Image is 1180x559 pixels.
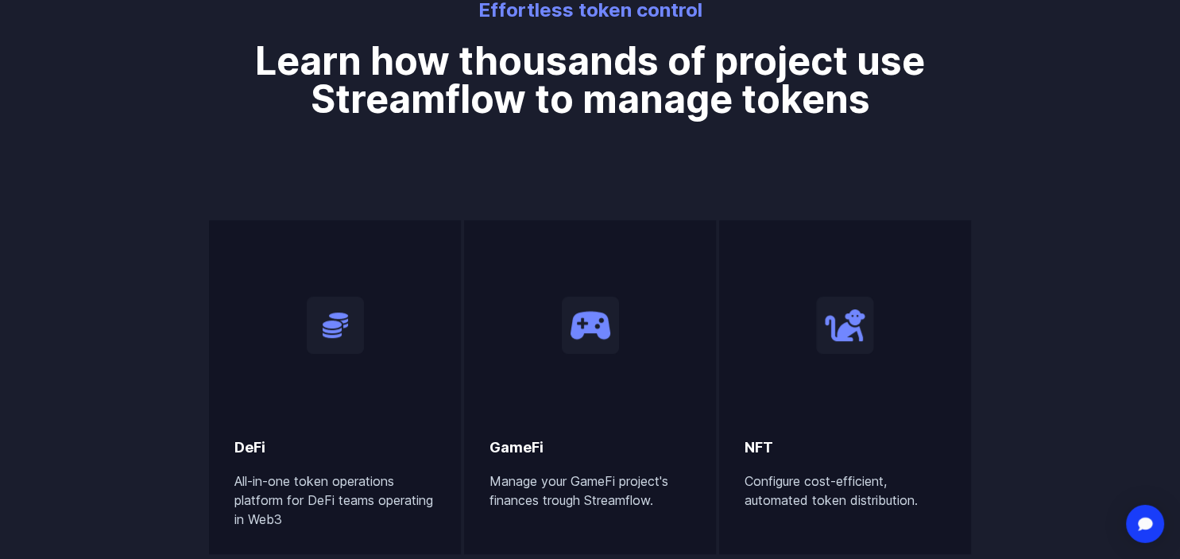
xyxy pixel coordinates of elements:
[745,437,773,459] h2: NFT
[209,220,461,554] a: DeFiAll-in-one token operations platform for DeFi teams operating in Web3
[1126,505,1164,543] div: Open Intercom Messenger
[745,472,946,510] p: Configure cost-efficient, automated token distribution.
[464,220,716,554] a: GameFiManage your GameFi project's finances trough Streamflow.
[489,437,544,459] h2: GameFi
[234,437,265,459] h2: DeFi
[489,472,691,510] p: Manage your GameFi project's finances trough Streamflow.
[206,23,975,118] h1: Learn how thousands of project use Streamflow to manage tokens
[234,472,435,529] p: All-in-one token operations platform for DeFi teams operating in Web3
[719,220,971,554] a: NFTConfigure cost-efficient, automated token distribution.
